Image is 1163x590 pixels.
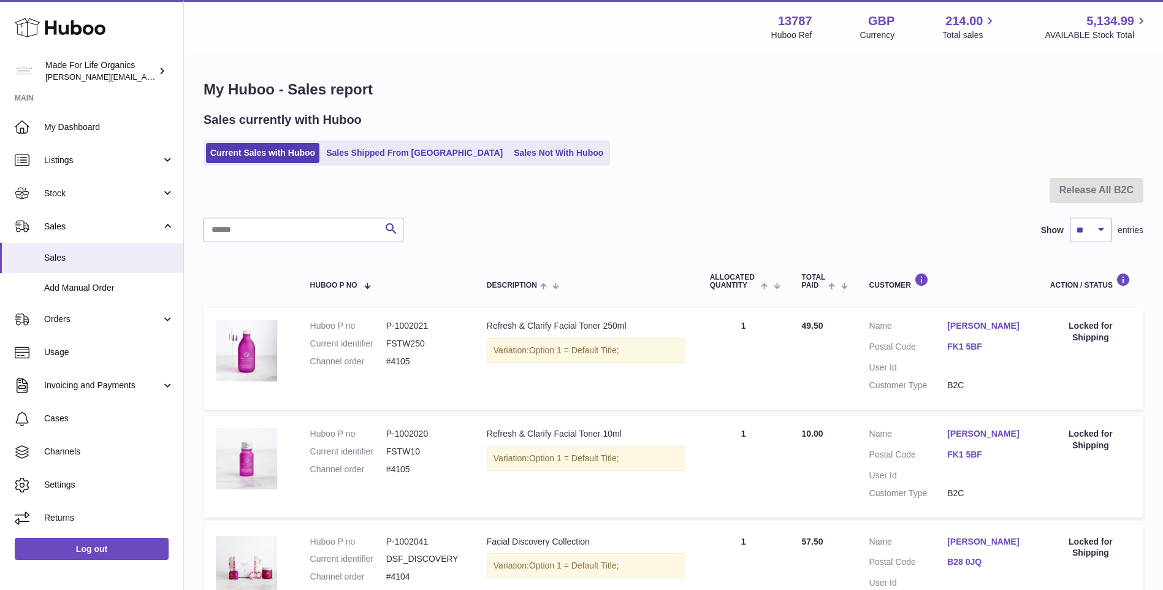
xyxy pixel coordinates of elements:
a: [PERSON_NAME] [947,536,1026,548]
span: 57.50 [802,537,823,546]
div: Locked for Shipping [1050,320,1131,343]
dt: Name [869,536,948,551]
div: Refresh & Clarify Facial Toner 250ml [487,320,685,332]
dt: Customer Type [869,488,948,499]
span: My Dashboard [44,121,174,133]
dd: P-1002041 [386,536,462,548]
span: Huboo P no [310,282,357,289]
dt: Huboo P no [310,320,386,332]
dt: Channel order [310,571,386,583]
span: 10.00 [802,429,823,439]
a: [PERSON_NAME] [947,428,1026,440]
dt: User Id [869,470,948,481]
span: Option 1 = Default Title; [529,561,619,570]
div: Variation: [487,446,685,471]
div: Action / Status [1050,273,1131,289]
span: Stock [44,188,161,199]
label: Show [1041,224,1064,236]
div: Facial Discovery Collection [487,536,685,548]
span: Sales [44,252,174,264]
dd: FSTW10 [386,446,462,458]
span: Total paid [802,274,826,289]
span: 49.50 [802,321,823,331]
span: Listings [44,155,161,166]
dd: #4105 [386,356,462,367]
dd: P-1002020 [386,428,462,440]
img: refresh-_-clarify-facial-toner-250ml-fstw250-1.jpg [216,320,277,381]
dd: P-1002021 [386,320,462,332]
span: Returns [44,512,174,524]
span: Cases [44,413,174,424]
span: Channels [44,446,174,458]
span: Sales [44,221,161,232]
a: Sales Not With Huboo [509,143,608,163]
div: Variation: [487,553,685,578]
span: Add Manual Order [44,282,174,294]
div: Currency [860,29,895,41]
strong: 13787 [778,13,812,29]
dt: Channel order [310,356,386,367]
dd: B2C [947,380,1026,391]
span: ALLOCATED Quantity [710,274,758,289]
dd: #4105 [386,464,462,475]
a: 5,134.99 AVAILABLE Stock Total [1045,13,1148,41]
a: Log out [15,538,169,560]
dt: Postal Code [869,449,948,464]
a: [PERSON_NAME] [947,320,1026,332]
span: Option 1 = Default Title; [529,345,619,355]
span: Description [487,282,537,289]
dt: Channel order [310,464,386,475]
img: refresh-_-clarify-facial-toner-10ml-fstw10-1.jpg [216,428,277,489]
div: Variation: [487,338,685,363]
dt: Customer Type [869,380,948,391]
div: Refresh & Clarify Facial Toner 10ml [487,428,685,440]
img: geoff.winwood@madeforlifeorganics.com [15,62,33,80]
dt: Postal Code [869,341,948,356]
dt: Current identifier [310,446,386,458]
a: 214.00 Total sales [942,13,997,41]
dt: Current identifier [310,553,386,565]
span: 214.00 [945,13,983,29]
dd: B2C [947,488,1026,499]
a: Current Sales with Huboo [206,143,319,163]
span: Usage [44,347,174,358]
h1: My Huboo - Sales report [204,80,1143,99]
span: Invoicing and Payments [44,380,161,391]
dt: Postal Code [869,556,948,571]
h2: Sales currently with Huboo [204,112,362,128]
dt: User Id [869,577,948,589]
a: FK1 5BF [947,341,1026,353]
div: Huboo Ref [771,29,812,41]
div: Locked for Shipping [1050,428,1131,451]
div: Made For Life Organics [45,59,156,83]
td: 1 [698,416,790,518]
dt: Name [869,428,948,443]
dt: User Id [869,362,948,374]
div: Customer [869,273,1026,289]
span: 5,134.99 [1086,13,1134,29]
dd: DSF_DISCOVERY [386,553,462,565]
td: 1 [698,308,790,410]
strong: GBP [868,13,894,29]
span: Orders [44,313,161,325]
span: Settings [44,479,174,491]
dd: FSTW250 [386,338,462,350]
span: Option 1 = Default Title; [529,453,619,463]
dt: Huboo P no [310,428,386,440]
a: Sales Shipped From [GEOGRAPHIC_DATA] [322,143,507,163]
span: Total sales [942,29,997,41]
span: entries [1118,224,1143,236]
dt: Huboo P no [310,536,386,548]
div: Locked for Shipping [1050,536,1131,559]
dt: Name [869,320,948,335]
dt: Current identifier [310,338,386,350]
a: B28 0JQ [947,556,1026,568]
span: AVAILABLE Stock Total [1045,29,1148,41]
span: [PERSON_NAME][EMAIL_ADDRESS][PERSON_NAME][DOMAIN_NAME] [45,72,311,82]
a: FK1 5BF [947,449,1026,461]
dd: #4104 [386,571,462,583]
